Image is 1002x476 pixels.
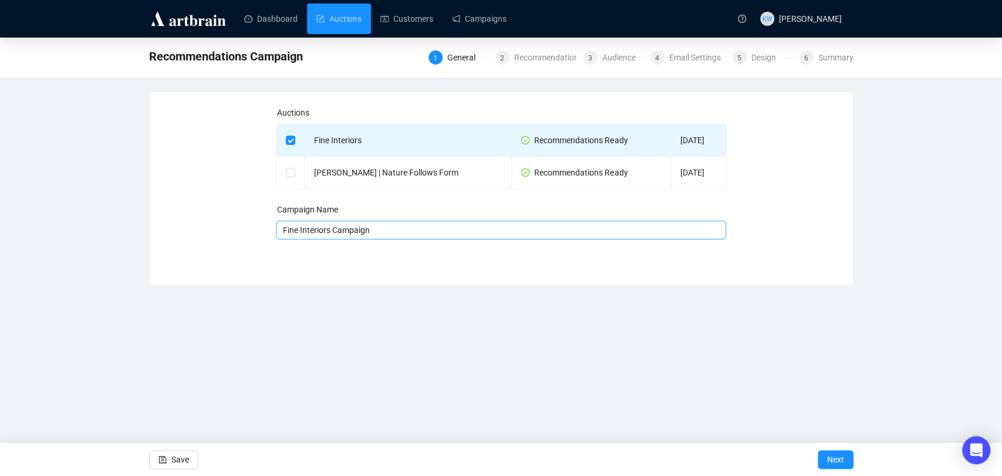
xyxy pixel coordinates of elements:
[669,50,728,65] div: Email Settings
[751,50,783,65] div: Design
[818,50,853,65] div: Summary
[305,124,512,157] td: Fine Interiors
[244,4,298,34] a: Dashboard
[521,136,529,144] span: check-circle
[500,54,504,62] span: 2
[277,108,309,117] label: Auctions
[671,124,726,157] td: [DATE]
[827,443,844,476] span: Next
[316,4,362,34] a: Auctions
[962,436,990,464] div: Open Intercom Messenger
[171,443,189,476] span: Save
[149,9,228,28] img: logo
[738,15,746,23] span: question-circle
[452,4,507,34] a: Campaigns
[276,221,726,239] input: Enter Campaign Name
[149,47,303,66] span: Recommendations Campaign
[521,168,627,177] span: Recommendations Ready
[804,54,808,62] span: 6
[650,50,726,65] div: 4Email Settings
[380,4,433,34] a: Customers
[514,50,590,65] div: Recommendations
[655,54,659,62] span: 4
[737,54,741,62] span: 5
[763,13,772,23] span: KW
[429,50,488,65] div: 1General
[521,136,627,145] span: Recommendations Ready
[588,54,592,62] span: 3
[277,205,338,214] label: Campaign Name
[305,157,512,189] td: [PERSON_NAME] | Nature Follows Form
[158,455,167,464] span: save
[818,450,853,469] button: Next
[602,50,643,65] div: Audience
[149,450,198,469] button: Save
[671,157,726,189] td: [DATE]
[583,50,643,65] div: 3Audience
[733,50,792,65] div: 5Design
[799,50,853,65] div: 6Summary
[433,54,437,62] span: 1
[521,168,529,177] span: check-circle
[779,14,842,23] span: [PERSON_NAME]
[447,50,483,65] div: General
[495,50,576,65] div: 2Recommendations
